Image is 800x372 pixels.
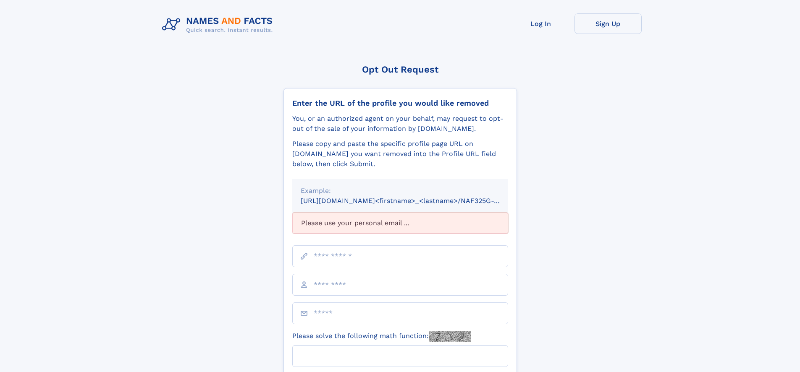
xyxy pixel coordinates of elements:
img: Logo Names and Facts [159,13,280,36]
a: Log In [507,13,574,34]
label: Please solve the following math function: [292,331,471,342]
div: Please copy and paste the specific profile page URL on [DOMAIN_NAME] you want removed into the Pr... [292,139,508,169]
div: You, or an authorized agent on your behalf, may request to opt-out of the sale of your informatio... [292,114,508,134]
div: Example: [301,186,500,196]
div: Enter the URL of the profile you would like removed [292,99,508,108]
small: [URL][DOMAIN_NAME]<firstname>_<lastname>/NAF325G-xxxxxxxx [301,197,524,205]
div: Opt Out Request [283,64,517,75]
div: Please use your personal email ... [292,213,508,234]
a: Sign Up [574,13,642,34]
